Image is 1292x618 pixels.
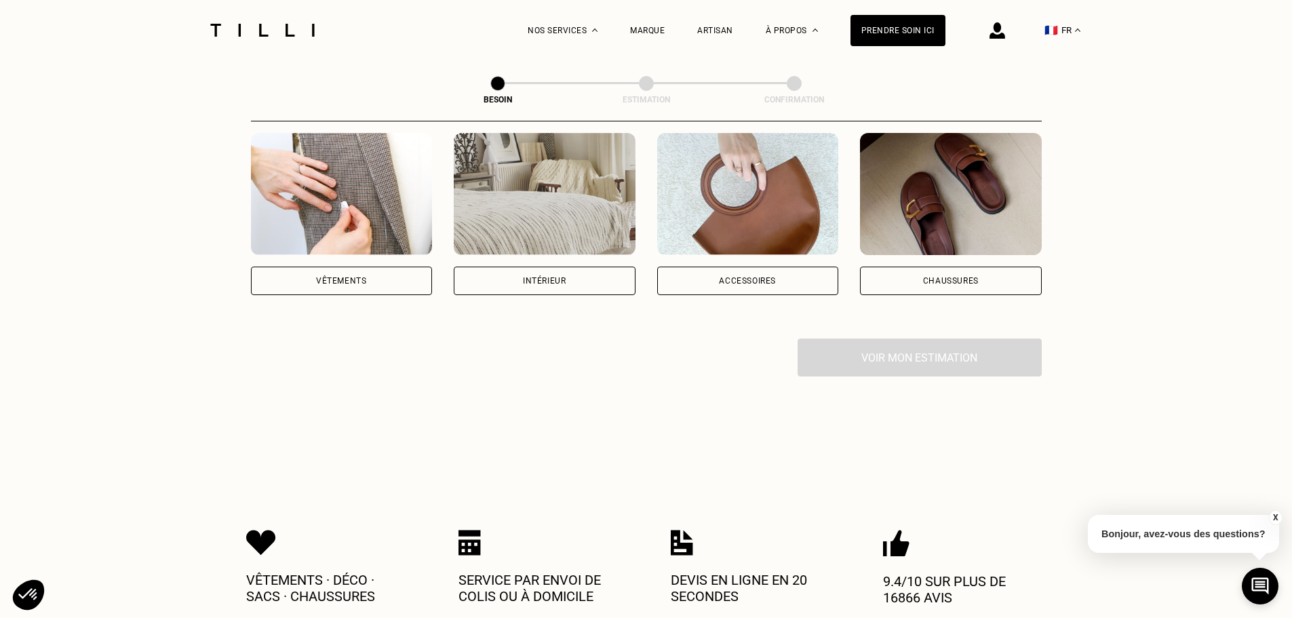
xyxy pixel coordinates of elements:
[205,24,319,37] img: Logo du service de couturière Tilli
[458,530,481,556] img: Icon
[579,95,714,104] div: Estimation
[850,15,945,46] a: Prendre soin ici
[671,572,834,604] p: Devis en ligne en 20 secondes
[1088,515,1279,553] p: Bonjour, avez-vous des questions?
[454,133,635,255] img: Intérieur
[246,530,276,556] img: Icon
[860,133,1042,255] img: Chaussures
[246,572,409,604] p: Vêtements · Déco · Sacs · Chaussures
[990,22,1005,39] img: icône connexion
[883,573,1046,606] p: 9.4/10 sur plus de 16866 avis
[726,95,862,104] div: Confirmation
[430,95,566,104] div: Besoin
[630,26,665,35] a: Marque
[697,26,733,35] a: Artisan
[458,572,621,604] p: Service par envoi de colis ou à domicile
[923,277,979,285] div: Chaussures
[1044,24,1058,37] span: 🇫🇷
[1268,510,1282,525] button: X
[813,28,818,32] img: Menu déroulant à propos
[657,133,839,255] img: Accessoires
[1075,28,1080,32] img: menu déroulant
[251,133,433,255] img: Vêtements
[592,28,598,32] img: Menu déroulant
[883,530,909,557] img: Icon
[523,277,566,285] div: Intérieur
[671,530,693,556] img: Icon
[316,277,366,285] div: Vêtements
[719,277,776,285] div: Accessoires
